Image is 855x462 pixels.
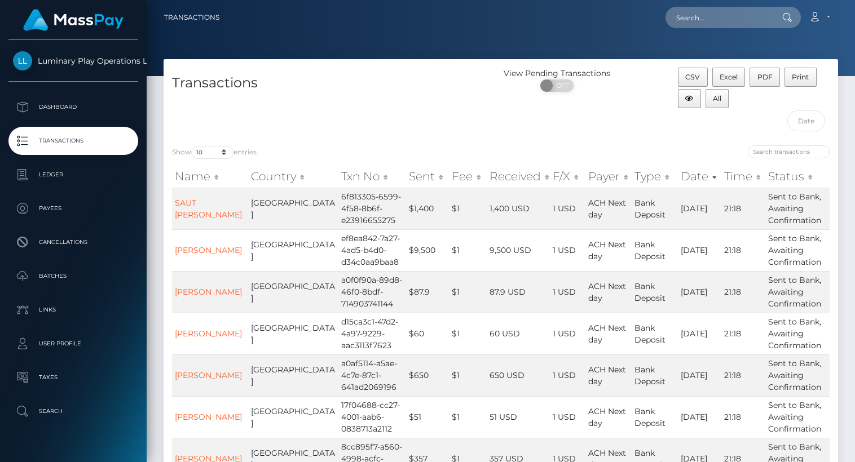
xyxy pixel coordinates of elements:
button: Print [785,68,817,87]
button: All [706,89,729,108]
span: ACH Next day [588,239,626,261]
td: 1 USD [550,396,585,438]
td: Bank Deposit [632,229,678,271]
th: Payer: activate to sort column ascending [585,165,632,188]
a: [PERSON_NAME] [175,370,242,380]
td: 1 USD [550,354,585,396]
td: $60 [406,313,449,354]
td: [DATE] [678,188,721,229]
p: Dashboard [13,99,134,115]
td: 21:18 [721,229,765,271]
td: Sent to Bank, Awaiting Confirmation [765,229,830,271]
td: $1 [449,188,487,229]
td: 1 USD [550,229,585,271]
td: $9,500 [406,229,449,271]
span: Luminary Play Operations Limited [8,56,138,66]
td: a0f0f90a-89d8-46f0-8bdf-714903741144 [338,271,407,313]
a: Links [8,296,138,324]
p: Links [13,301,134,318]
p: Transactions [13,132,134,149]
td: 21:18 [721,396,765,438]
span: PDF [757,73,773,81]
td: 9,500 USD [487,229,549,271]
p: Taxes [13,369,134,386]
a: [PERSON_NAME] [175,328,242,339]
span: ACH Next day [588,281,626,303]
td: $650 [406,354,449,396]
th: Sent: activate to sort column ascending [406,165,449,188]
td: Sent to Bank, Awaiting Confirmation [765,354,830,396]
span: ACH Next day [588,406,626,428]
a: Transactions [164,6,219,29]
span: ACH Next day [588,323,626,345]
td: [GEOGRAPHIC_DATA] [248,396,338,438]
span: OFF [547,79,575,92]
td: [GEOGRAPHIC_DATA] [248,271,338,313]
td: ef8ea842-7a27-4ad5-b4d0-d34c0aa9baa8 [338,229,407,271]
td: Bank Deposit [632,271,678,313]
td: $1 [449,354,487,396]
td: [GEOGRAPHIC_DATA] [248,229,338,271]
p: Batches [13,268,134,285]
span: Print [792,73,809,81]
td: 21:18 [721,354,765,396]
td: Bank Deposit [632,188,678,229]
a: Search [8,397,138,425]
td: Bank Deposit [632,313,678,354]
button: CSV [678,68,708,87]
td: $51 [406,396,449,438]
a: SAUT [PERSON_NAME] [175,198,242,220]
td: 1 USD [550,188,585,229]
p: Payees [13,200,134,217]
th: Status: activate to sort column ascending [765,165,830,188]
td: Sent to Bank, Awaiting Confirmation [765,271,830,313]
td: Bank Deposit [632,354,678,396]
td: 17f04688-cc27-4001-aab6-0838713a2112 [338,396,407,438]
a: Dashboard [8,93,138,121]
td: [DATE] [678,396,721,438]
td: 1,400 USD [487,188,549,229]
a: Batches [8,262,138,290]
select: Showentries [191,146,233,159]
th: Txn No: activate to sort column ascending [338,165,407,188]
td: [DATE] [678,354,721,396]
input: Search... [666,7,772,28]
span: All [713,94,721,103]
td: [GEOGRAPHIC_DATA] [248,313,338,354]
td: Sent to Bank, Awaiting Confirmation [765,313,830,354]
span: CSV [685,73,700,81]
th: Country: activate to sort column ascending [248,165,338,188]
td: [DATE] [678,271,721,313]
input: Date filter [787,110,825,131]
td: d15ca3c1-47d2-4a97-9229-aac3113f7623 [338,313,407,354]
a: Cancellations [8,228,138,256]
td: 21:18 [721,271,765,313]
td: a0af5114-a5ae-4c7e-87c1-641ad2069196 [338,354,407,396]
td: 1 USD [550,313,585,354]
th: F/X: activate to sort column ascending [550,165,585,188]
td: $1 [449,396,487,438]
th: Name: activate to sort column ascending [172,165,248,188]
td: 650 USD [487,354,549,396]
td: $1 [449,313,487,354]
td: [GEOGRAPHIC_DATA] [248,188,338,229]
label: Show entries [172,146,257,159]
span: ACH Next day [588,198,626,220]
p: User Profile [13,335,134,352]
td: [GEOGRAPHIC_DATA] [248,354,338,396]
th: Date: activate to sort column ascending [678,165,721,188]
th: Type: activate to sort column ascending [632,165,678,188]
td: 60 USD [487,313,549,354]
td: [DATE] [678,229,721,271]
td: $1 [449,229,487,271]
td: 1 USD [550,271,585,313]
p: Search [13,403,134,420]
button: Column visibility [678,89,701,108]
td: Sent to Bank, Awaiting Confirmation [765,188,830,229]
th: Time: activate to sort column ascending [721,165,765,188]
button: Excel [712,68,746,87]
a: Transactions [8,127,138,155]
div: View Pending Transactions [501,68,613,79]
td: 51 USD [487,396,549,438]
td: 21:18 [721,313,765,354]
